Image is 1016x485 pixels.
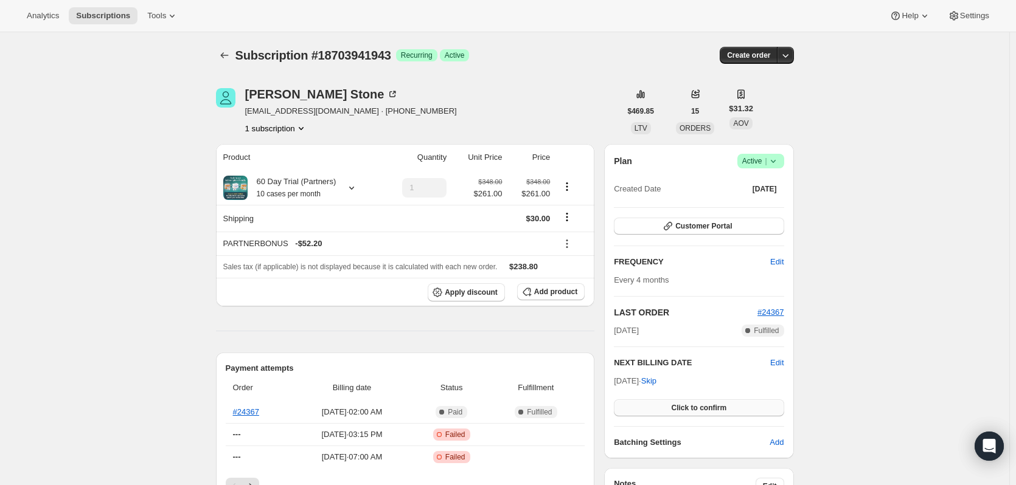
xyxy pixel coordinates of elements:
[614,155,632,167] h2: Plan
[506,144,554,171] th: Price
[495,382,578,394] span: Fulfillment
[223,176,248,200] img: product img
[753,184,777,194] span: [DATE]
[763,252,791,272] button: Edit
[76,11,130,21] span: Subscriptions
[526,178,550,185] small: $348.00
[474,188,503,200] span: $261.00
[509,262,538,271] span: $238.80
[745,181,784,198] button: [DATE]
[742,155,779,167] span: Active
[19,7,66,24] button: Analytics
[216,205,381,232] th: Shipping
[720,47,778,64] button: Create order
[216,144,381,171] th: Product
[762,433,791,452] button: Add
[295,382,409,394] span: Billing date
[448,407,462,417] span: Paid
[621,103,661,120] button: $469.85
[635,124,647,132] span: LTV
[614,306,757,318] h2: LAST ORDER
[691,106,699,116] span: 15
[526,214,551,223] span: $30.00
[147,11,166,21] span: Tools
[733,119,748,128] span: AOV
[235,49,391,62] span: Subscription #18703941943
[295,238,322,250] span: - $52.20
[614,325,639,337] span: [DATE]
[757,306,784,318] button: #24367
[445,50,465,60] span: Active
[941,7,997,24] button: Settings
[450,144,506,171] th: Unit Price
[628,106,654,116] span: $469.85
[614,218,784,235] button: Customer Portal
[216,88,235,108] span: Cathy Stone
[233,430,241,439] span: ---
[381,144,451,171] th: Quantity
[69,7,137,24] button: Subscriptions
[754,326,779,335] span: Fulfilled
[245,88,399,100] div: [PERSON_NAME] Stone
[223,263,498,271] span: Sales tax (if applicable) is not displayed because it is calculated with each new order.
[757,308,784,317] a: #24367
[671,403,726,413] span: Click to confirm
[729,103,753,115] span: $31.32
[534,287,577,297] span: Add product
[614,183,661,195] span: Created Date
[226,362,585,374] h2: Payment attempts
[902,11,918,21] span: Help
[245,105,457,117] span: [EMAIL_ADDRESS][DOMAIN_NAME] · [PHONE_NUMBER]
[245,122,307,134] button: Product actions
[216,47,233,64] button: Subscriptions
[557,210,577,224] button: Shipping actions
[614,376,656,385] span: [DATE] ·
[614,357,770,369] h2: NEXT BILLING DATE
[684,103,706,120] button: 15
[295,451,409,463] span: [DATE] · 07:00 AM
[727,50,770,60] span: Create order
[765,156,767,166] span: |
[770,357,784,369] button: Edit
[445,452,465,462] span: Failed
[478,178,502,185] small: $348.00
[770,436,784,449] span: Add
[614,399,784,416] button: Click to confirm
[510,188,551,200] span: $261.00
[140,7,186,24] button: Tools
[445,430,465,439] span: Failed
[675,221,732,231] span: Customer Portal
[428,283,505,301] button: Apply discount
[614,256,770,268] h2: FREQUENCY
[416,382,487,394] span: Status
[226,374,292,401] th: Order
[557,180,577,193] button: Product actions
[233,452,241,461] span: ---
[614,275,669,284] span: Every 4 months
[233,407,259,416] a: #24367
[680,124,711,132] span: ORDERS
[641,375,656,387] span: Skip
[257,190,321,198] small: 10 cases per month
[614,436,770,449] h6: Batching Settings
[517,283,585,300] button: Add product
[27,11,59,21] span: Analytics
[882,7,938,24] button: Help
[634,371,664,391] button: Skip
[223,238,551,250] div: PARTNERBONUS
[445,287,498,297] span: Apply discount
[770,256,784,268] span: Edit
[295,406,409,418] span: [DATE] · 02:00 AM
[960,11,989,21] span: Settings
[248,176,336,200] div: 60 Day Trial (Partners)
[975,432,1004,461] div: Open Intercom Messenger
[295,428,409,441] span: [DATE] · 03:15 PM
[401,50,433,60] span: Recurring
[527,407,552,417] span: Fulfilled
